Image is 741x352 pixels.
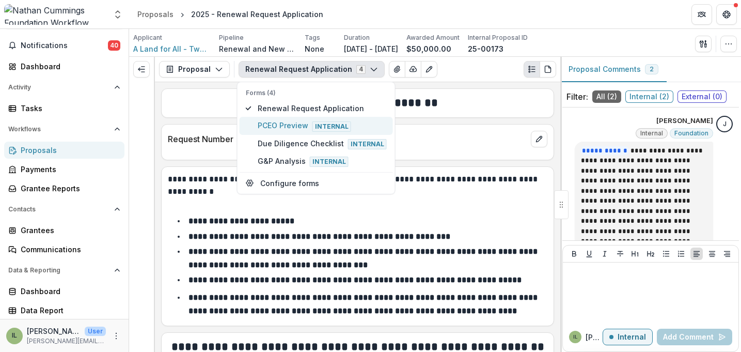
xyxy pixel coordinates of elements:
span: Internal ( 2 ) [625,90,673,103]
p: Request Number [168,133,527,145]
span: Foundation [674,130,708,137]
a: Grantee Reports [4,180,124,197]
div: Proposals [21,145,116,156]
span: Internal [312,121,351,132]
span: External ( 0 ) [677,90,727,103]
div: Payments [21,164,116,175]
p: [PERSON_NAME] [586,332,603,343]
span: Internal [348,139,387,149]
div: Grantees [21,225,116,236]
div: Proposals [137,9,174,20]
button: Strike [614,248,626,260]
button: Notifications40 [4,37,124,54]
p: [PERSON_NAME] [656,116,713,126]
button: Proposal [159,61,230,78]
span: PCEO Preview [258,120,387,131]
div: Dashboard [21,286,116,297]
button: Partners [691,4,712,25]
span: All ( 2 ) [592,90,621,103]
p: [DATE] - [DATE] [344,43,398,54]
a: Payments [4,161,124,178]
div: Isaac Luria [12,332,17,339]
nav: breadcrumb [133,7,327,22]
button: Get Help [716,4,737,25]
a: Grantees [4,222,124,239]
img: Nathan Cummings Foundation Workflow Sandbox logo [4,4,106,25]
p: User [85,327,106,336]
p: Internal Proposal ID [468,33,528,42]
button: Open Workflows [4,121,124,137]
button: Bold [568,248,580,260]
span: Renewal Request Application [258,103,387,114]
p: 25-00173 [468,43,503,54]
div: 2025 - Renewal Request Application [191,9,323,20]
button: Plaintext view [524,61,540,78]
button: Align Right [721,248,733,260]
button: edit [531,131,547,147]
div: Isaac Luria [573,334,578,340]
div: Tasks [21,103,116,114]
a: Proposals [4,142,124,159]
span: Internal [310,157,349,167]
span: Due Diligence Checklist [258,138,387,149]
button: View Attached Files [389,61,405,78]
p: Forms (4) [246,88,387,98]
p: [PERSON_NAME][EMAIL_ADDRESS][PERSON_NAME][DOMAIN_NAME] [27,336,106,346]
button: Edit as form [421,61,437,78]
button: Align Left [690,248,703,260]
a: Tasks [4,100,124,117]
span: Internal [640,130,663,137]
span: Activity [8,84,110,91]
button: Heading 1 [629,248,641,260]
span: Contacts [8,206,110,213]
p: Internal [618,333,646,342]
p: Tags [305,33,320,42]
p: None [305,43,324,54]
button: Internal [603,329,653,345]
div: Grantee Reports [21,183,116,194]
button: Open Contacts [4,201,124,218]
div: Dashboard [21,61,116,72]
button: Proposal Comments [560,57,667,82]
button: Expand left [133,61,150,78]
button: Renewal Request Application4 [239,61,385,78]
a: A Land for All - Two States One Homeland [133,43,211,54]
p: Filter: [566,90,588,103]
button: Ordered List [675,248,687,260]
div: Data Report [21,305,116,316]
button: Italicize [598,248,611,260]
button: Heading 2 [644,248,657,260]
div: Janet [723,121,727,128]
span: G&P Analysis [258,156,387,167]
button: Open Activity [4,79,124,96]
p: $50,000.00 [406,43,451,54]
button: More [110,330,122,342]
button: PDF view [540,61,556,78]
span: Notifications [21,41,108,50]
span: Data & Reporting [8,267,110,274]
button: Open Data & Reporting [4,262,124,279]
a: Data Report [4,302,124,319]
span: 2 [650,66,654,73]
button: Open entity switcher [111,4,125,25]
a: Dashboard [4,283,124,300]
span: 40 [108,40,120,51]
a: Proposals [133,7,178,22]
p: [PERSON_NAME] [27,326,81,336]
p: Pipeline [219,33,244,42]
button: Bullet List [660,248,672,260]
a: Communications [4,241,124,258]
p: Awarded Amount [406,33,460,42]
a: Dashboard [4,58,124,75]
button: Underline [583,248,595,260]
p: Duration [344,33,370,42]
p: Applicant [133,33,162,42]
span: Workflows [8,126,110,133]
button: Add Comment [657,329,732,345]
p: Renewal and New Grants Pipeline [219,43,296,54]
button: Align Center [706,248,718,260]
div: Communications [21,244,116,255]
